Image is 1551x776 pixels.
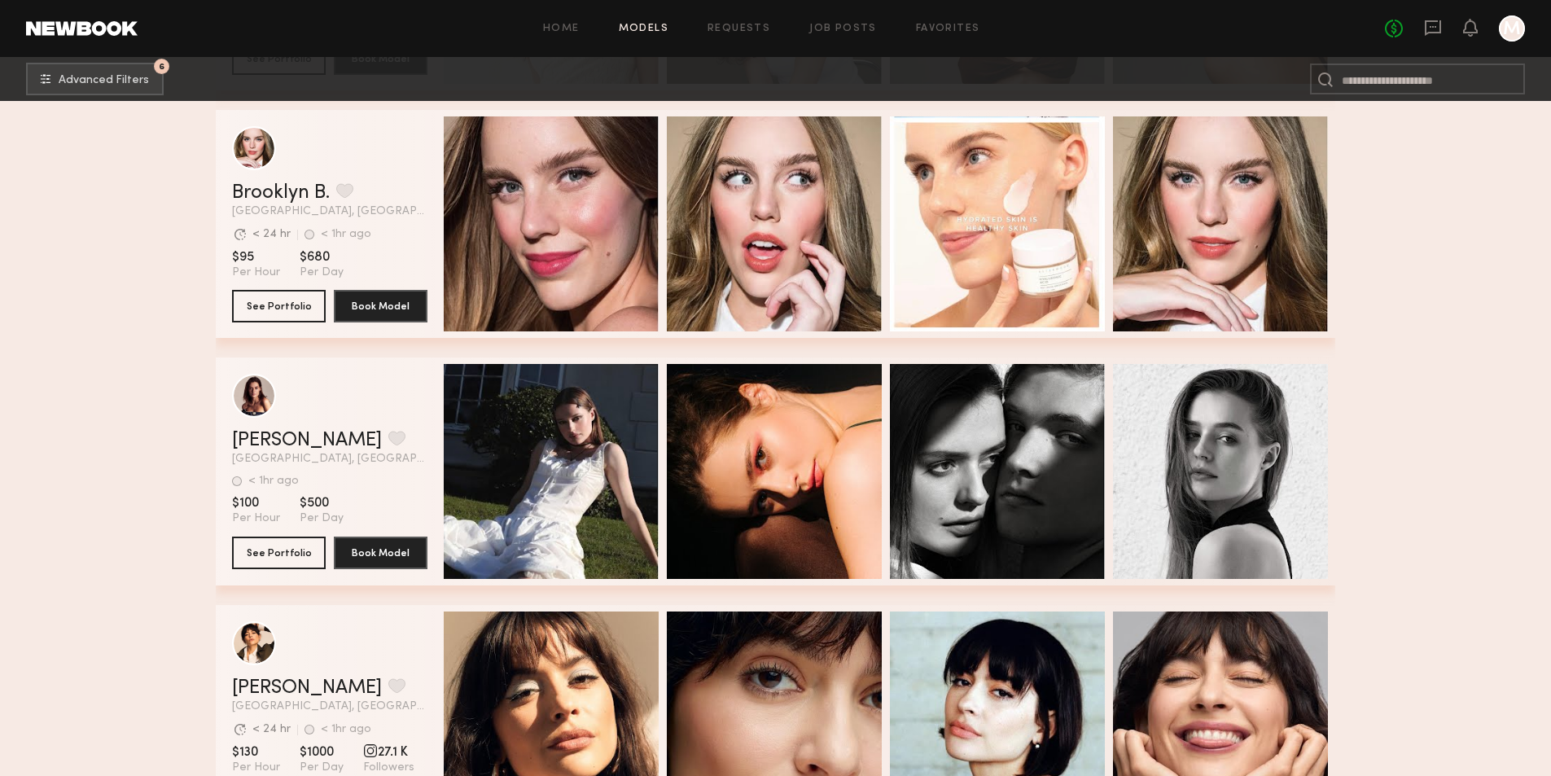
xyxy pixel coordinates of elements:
[248,476,299,487] div: < 1hr ago
[232,265,280,280] span: Per Hour
[321,229,371,240] div: < 1hr ago
[334,290,427,322] button: Book Model
[232,511,280,526] span: Per Hour
[232,701,427,712] span: [GEOGRAPHIC_DATA], [GEOGRAPHIC_DATA]
[300,265,344,280] span: Per Day
[300,744,344,761] span: $1000
[252,724,291,735] div: < 24 hr
[321,724,371,735] div: < 1hr ago
[300,495,344,511] span: $500
[232,249,280,265] span: $95
[363,761,414,775] span: Followers
[232,290,326,322] button: See Portfolio
[232,744,280,761] span: $130
[232,454,427,465] span: [GEOGRAPHIC_DATA], [GEOGRAPHIC_DATA]
[619,24,668,34] a: Models
[232,761,280,775] span: Per Hour
[232,678,382,698] a: [PERSON_NAME]
[59,75,149,86] span: Advanced Filters
[334,537,427,569] button: Book Model
[300,761,344,775] span: Per Day
[708,24,770,34] a: Requests
[159,63,164,70] span: 6
[232,206,427,217] span: [GEOGRAPHIC_DATA], [GEOGRAPHIC_DATA]
[300,249,344,265] span: $680
[363,744,414,761] span: 27.1 K
[252,229,291,240] div: < 24 hr
[232,183,330,203] a: Brooklyn B.
[1499,15,1525,42] a: M
[809,24,877,34] a: Job Posts
[232,537,326,569] button: See Portfolio
[26,63,164,95] button: 6Advanced Filters
[543,24,580,34] a: Home
[232,495,280,511] span: $100
[300,511,344,526] span: Per Day
[916,24,980,34] a: Favorites
[232,431,382,450] a: [PERSON_NAME]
